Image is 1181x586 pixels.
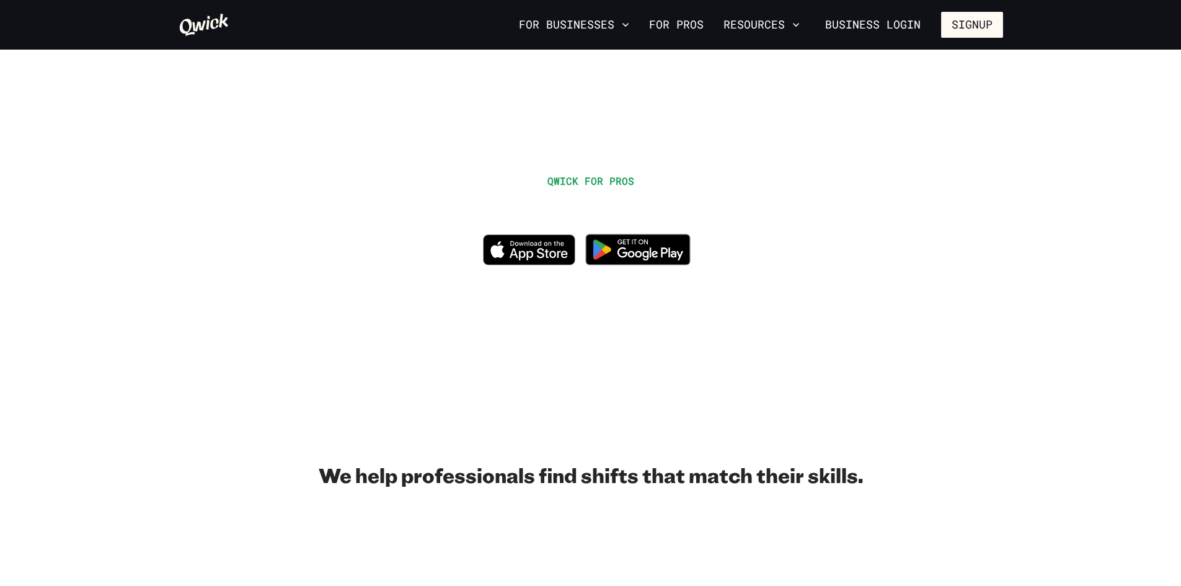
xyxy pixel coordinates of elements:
[815,12,931,38] a: Business Login
[315,193,866,221] h1: WORK IN HOSPITALITY, WHENEVER YOU WANT.
[179,463,1003,487] h2: We help professionals find shifts that match their skills.
[941,12,1003,38] button: Signup
[483,255,576,268] a: Download on the App Store
[578,226,698,273] img: Get it on Google Play
[719,14,805,35] button: Resources
[547,174,634,187] span: QWICK FOR PROS
[644,14,709,35] a: For Pros
[514,14,634,35] button: For Businesses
